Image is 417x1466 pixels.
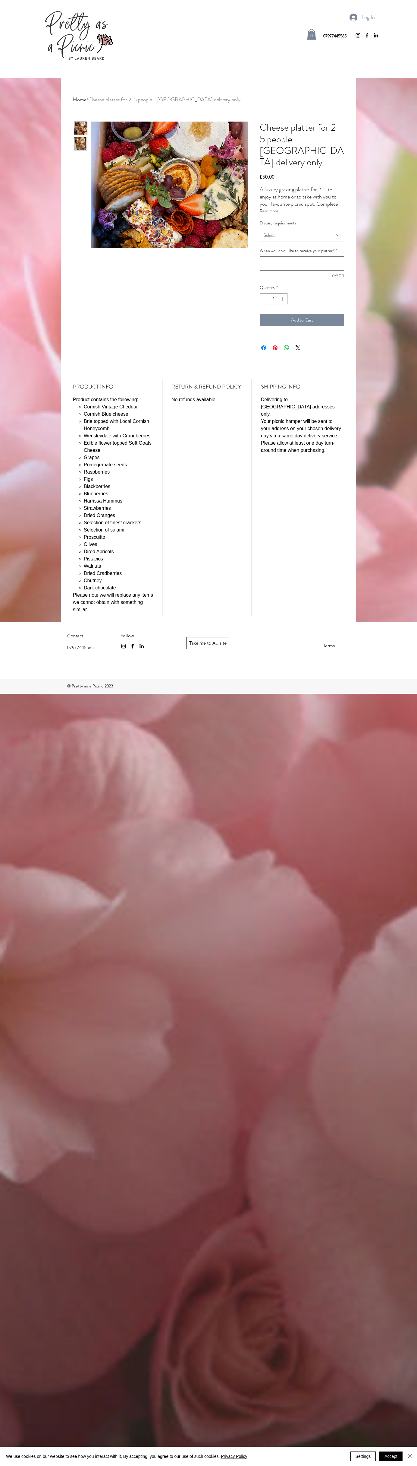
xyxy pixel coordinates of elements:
[271,344,279,351] a: Pin on Pinterest
[260,208,344,214] button: Read more
[373,32,379,38] img: LinkedIn
[139,643,145,649] img: LinkedIn
[260,314,344,326] button: Add to Cart
[307,640,350,652] a: Terms
[84,418,153,432] li: Brie topped with Local Cornish Honeycomb
[265,316,339,324] span: Add to Cart
[84,512,153,519] li: Dried Oranges
[74,137,87,150] img: Thumbnail: Cheese platter for 2-5 people - Cornwall delivery only
[359,13,377,22] span: Log In
[121,643,145,649] ul: Social Bar
[364,32,370,38] img: Facebook
[74,137,87,151] div: 2 / 2
[74,137,87,151] button: Thumbnail: Cheese platter for 2-5 people - Cornwall delivery only
[84,432,153,439] li: Wensleydale with Crandberries
[406,1452,413,1460] img: Close
[67,633,83,639] span: Contact
[73,396,153,403] p: Product contains the following:
[260,174,274,179] span: £50.00
[6,1454,247,1459] span: We use cookies on our website to see how you interact with it. By accepting, you agree to our use...
[88,96,240,103] a: Cheese platter for 2-5 people - [GEOGRAPHIC_DATA] delivery only
[84,454,153,461] li: Grapes
[260,344,267,351] a: Share on Facebook
[406,1452,413,1461] button: Close
[84,577,153,584] li: Chutney
[268,294,279,304] input: Quantity
[221,1454,247,1459] a: Privacy Policy
[261,382,341,396] h2: SHIPPING INFO
[73,382,153,396] h2: PRODUCT INFO
[84,497,153,505] li: Harrissa Hummus
[261,294,268,304] button: Decrement
[84,584,153,592] li: Dark chocolate
[379,1452,403,1461] button: Accept
[130,643,136,649] img: Facebook
[84,563,153,570] li: Walnuts
[260,273,344,279] div: 0/500
[283,344,290,351] a: Share on WhatsApp
[84,483,153,490] li: Blackberries
[91,122,248,248] img: Cheese platter for 2-5 people - Cornwall delivery only
[189,639,227,647] span: Take me to AU site
[84,519,153,526] li: Selection of finest crackers
[260,248,344,254] label: When would you like to receive your platter?
[171,382,243,396] h2: RETURN & REFUND POLICY
[67,645,94,650] span: 07977445565
[84,411,153,418] li: Cornish Blue cheese
[323,33,346,39] span: 07977445565
[345,11,379,24] button: Log In
[261,418,341,454] p: Your picnic hamper will be sent to your address on your chosen delivery day via a same day delive...
[73,96,339,103] div: /
[121,633,134,639] span: Follow
[84,526,153,534] li: Selection of salami
[84,548,153,555] li: Dired Apricots
[260,186,344,229] p: A luxury grazing platter for 2-5 to enjoy at home or to take with you to your favourite picnic sp...
[84,439,153,454] li: Edible flower topped Soft Goats Cheese
[350,1452,376,1461] button: Settings
[355,32,379,38] ul: Social Bar
[84,555,153,563] li: Pistacios
[307,29,316,40] a: Cart with 0 items
[73,592,153,613] p: Please note we will replace any items we cannot obtain with something similar.
[84,490,153,497] li: Blueberries
[84,468,153,476] li: Raspberries
[84,461,153,468] li: Pomegranate seeds
[84,541,153,548] li: Olives
[294,344,302,351] a: Share on X
[171,396,243,403] p: No refunds available.
[260,220,296,226] label: Dietary requirements
[260,259,344,268] textarea: When would you like to receive your platter?
[355,32,361,38] img: instagram
[264,231,275,239] div: Select
[74,122,87,135] div: 1 / 2
[260,122,344,168] h1: Cheese platter for 2-5 people - [GEOGRAPHIC_DATA] delivery only
[84,570,153,577] li: Dried Cradberries
[67,683,113,689] span: © Pretty as a Picnic 2023
[121,643,127,649] img: instagram
[73,96,86,103] a: Home
[261,396,341,418] p: Delivering to [GEOGRAPHIC_DATA] addresses only.
[84,476,153,483] li: Figs
[187,637,229,649] a: Take me to AU site
[84,403,153,411] li: Cornish Vintage Cheddar
[260,285,278,293] legend: Quantity
[45,11,113,60] img: PrettyAsAPicnic-Coloured.png
[84,534,153,541] li: Proscuitto
[84,505,153,512] li: Strawberries
[323,642,335,650] span: Terms
[310,33,313,38] text: 0
[279,294,287,304] button: Increment
[74,122,87,135] img: Thumbnail: Cheese platter for 2-5 people - Cornwall delivery only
